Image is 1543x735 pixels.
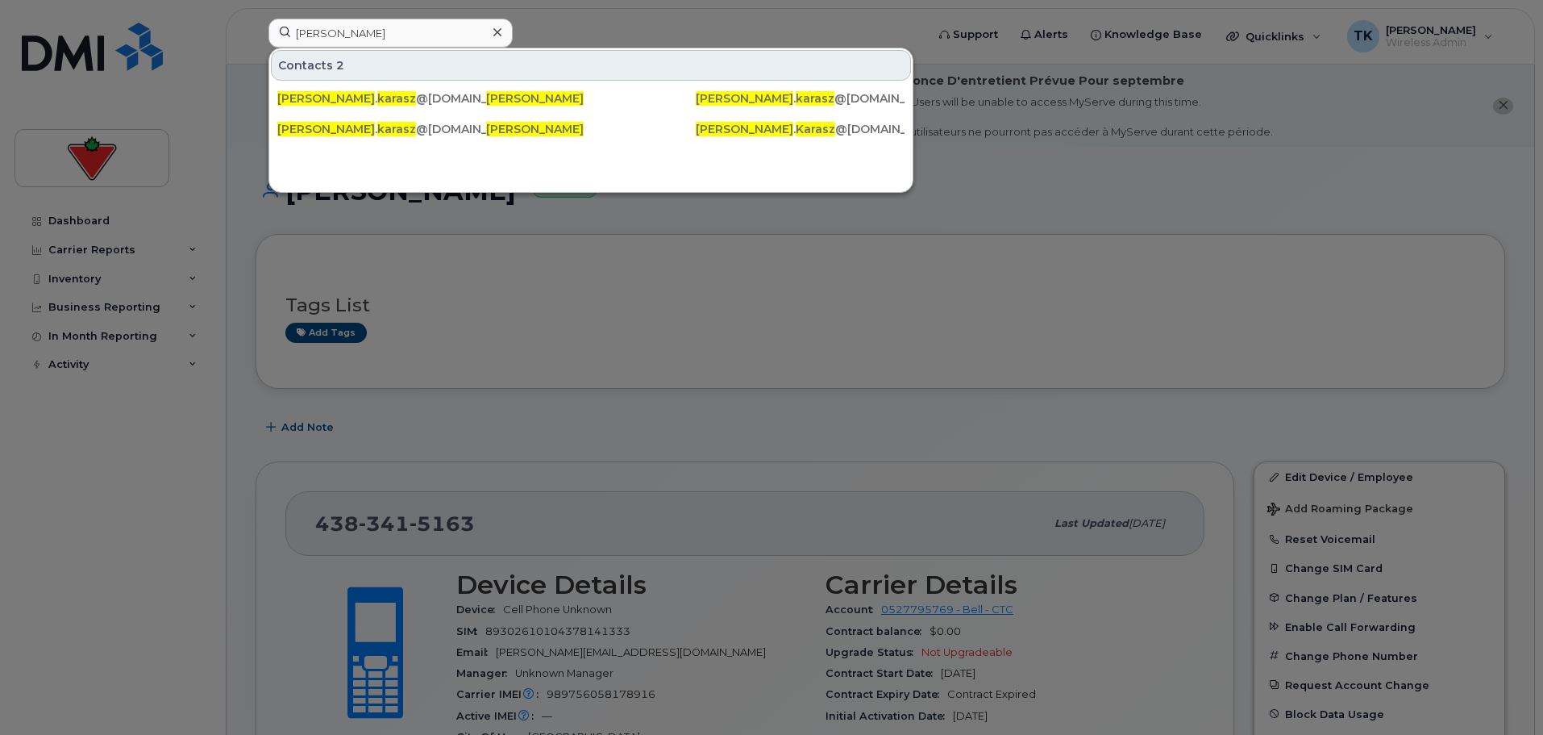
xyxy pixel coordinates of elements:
[277,91,375,106] span: [PERSON_NAME]
[277,90,486,106] div: . @[DOMAIN_NAME]
[271,84,911,113] a: [PERSON_NAME].karasz@[DOMAIN_NAME][PERSON_NAME][PERSON_NAME].karasz@[DOMAIN_NAME]
[486,91,584,106] span: [PERSON_NAME]
[696,90,905,106] div: . @[DOMAIN_NAME]
[696,121,905,137] div: . @[DOMAIN_NAME]
[377,91,416,106] span: karasz
[277,122,375,136] span: [PERSON_NAME]
[696,122,793,136] span: [PERSON_NAME]
[336,57,344,73] span: 2
[377,122,416,136] span: karasz
[796,122,835,136] span: Karasz
[796,91,834,106] span: karasz
[277,121,486,137] div: . @[DOMAIN_NAME]
[271,50,911,81] div: Contacts
[271,115,911,144] a: [PERSON_NAME].karasz@[DOMAIN_NAME][PERSON_NAME][PERSON_NAME].Karasz@[DOMAIN_NAME]
[486,122,584,136] span: [PERSON_NAME]
[696,91,793,106] span: [PERSON_NAME]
